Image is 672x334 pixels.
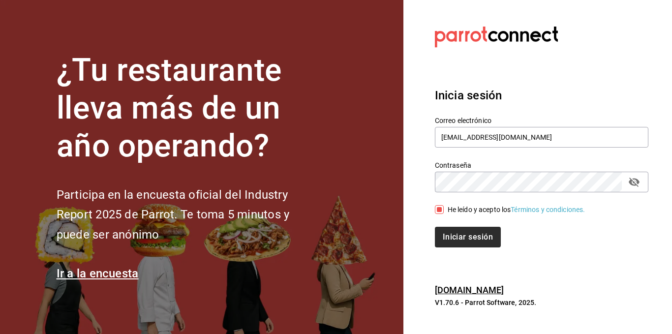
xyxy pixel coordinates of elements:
h2: Participa en la encuesta oficial del Industry Report 2025 de Parrot. Te toma 5 minutos y puede se... [57,185,322,245]
a: Ir a la encuesta [57,267,139,280]
div: He leído y acepto los [448,205,585,215]
label: Correo electrónico [435,117,648,124]
label: Contraseña [435,162,648,169]
h1: ¿Tu restaurante lleva más de un año operando? [57,52,322,165]
input: Ingresa tu correo electrónico [435,127,648,148]
button: passwordField [626,174,642,190]
a: Términos y condiciones. [511,206,585,213]
button: Iniciar sesión [435,227,501,247]
p: V1.70.6 - Parrot Software, 2025. [435,298,648,307]
h3: Inicia sesión [435,87,648,104]
a: [DOMAIN_NAME] [435,285,504,295]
